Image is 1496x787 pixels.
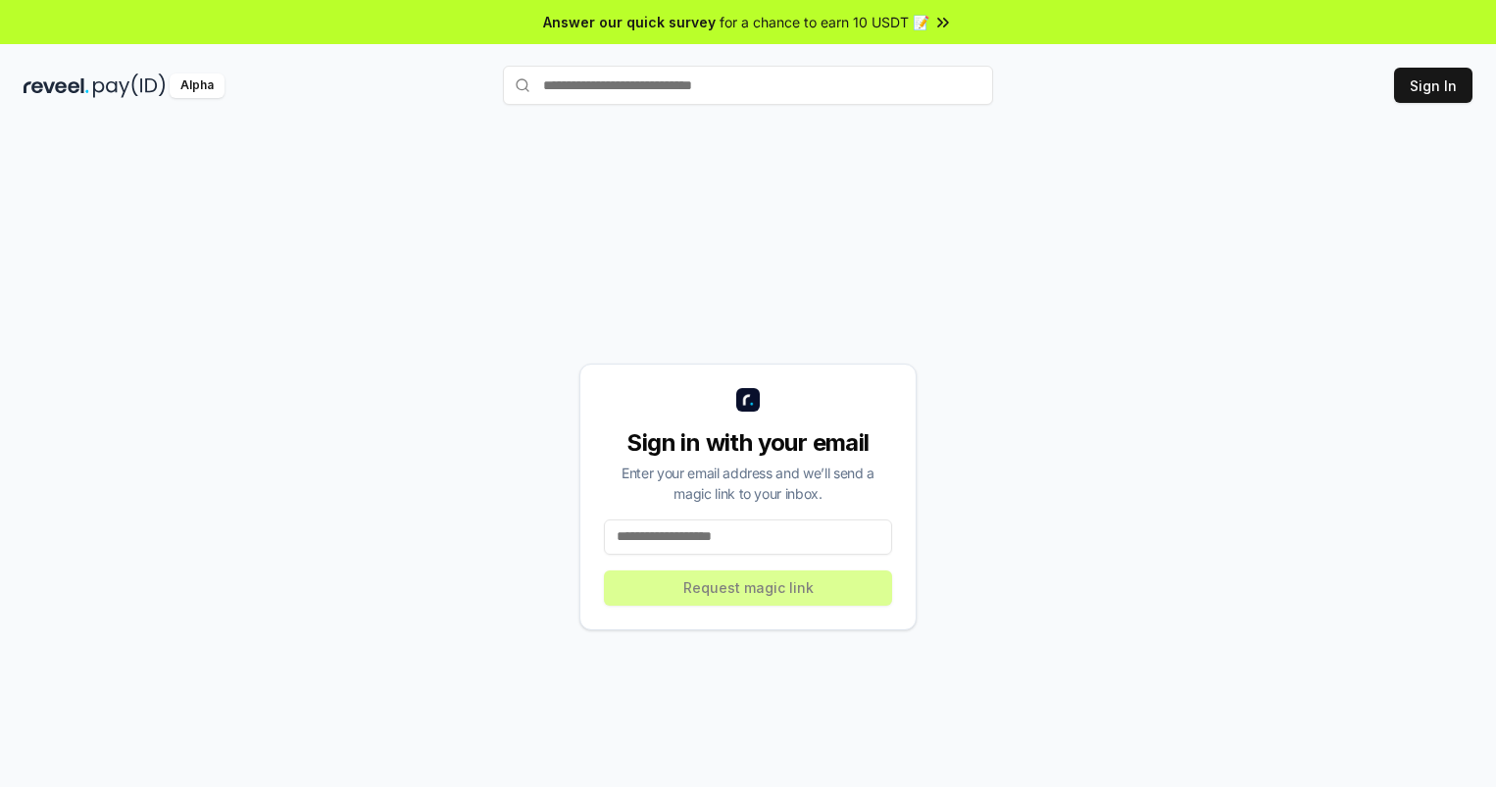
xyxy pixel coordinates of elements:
img: logo_small [736,388,760,412]
div: Sign in with your email [604,427,892,459]
button: Sign In [1394,68,1472,103]
img: reveel_dark [24,74,89,98]
span: for a chance to earn 10 USDT 📝 [720,12,929,32]
div: Alpha [170,74,224,98]
img: pay_id [93,74,166,98]
span: Answer our quick survey [543,12,716,32]
div: Enter your email address and we’ll send a magic link to your inbox. [604,463,892,504]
